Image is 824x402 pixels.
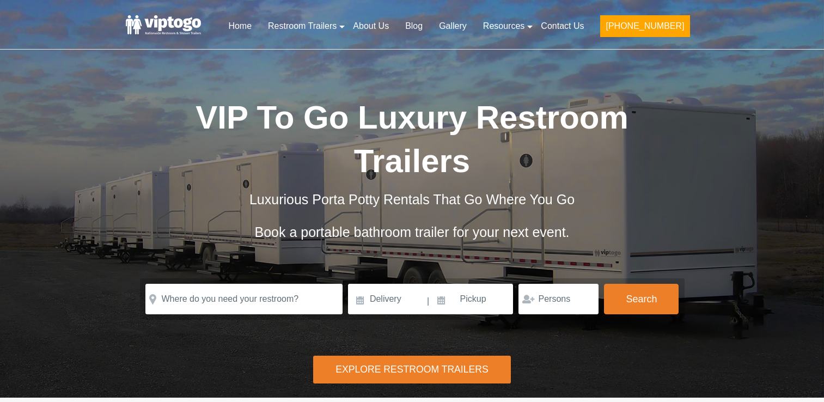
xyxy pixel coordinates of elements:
span: Luxurious Porta Potty Rentals That Go Where You Go [249,192,575,207]
a: Restroom Trailers [260,14,345,38]
span: VIP To Go Luxury Restroom Trailers [196,99,628,179]
input: Persons [518,284,599,314]
button: [PHONE_NUMBER] [600,15,689,37]
div: Explore Restroom Trailers [313,356,511,383]
input: Where do you need your restroom? [145,284,343,314]
a: Blog [397,14,431,38]
a: [PHONE_NUMBER] [592,14,698,44]
span: | [427,284,429,319]
a: Resources [475,14,533,38]
a: Gallery [431,14,475,38]
a: About Us [345,14,397,38]
input: Delivery [348,284,426,314]
a: Home [220,14,260,38]
input: Pickup [431,284,514,314]
a: Contact Us [533,14,592,38]
button: Search [604,284,679,314]
span: Book a portable bathroom trailer for your next event. [254,224,569,240]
